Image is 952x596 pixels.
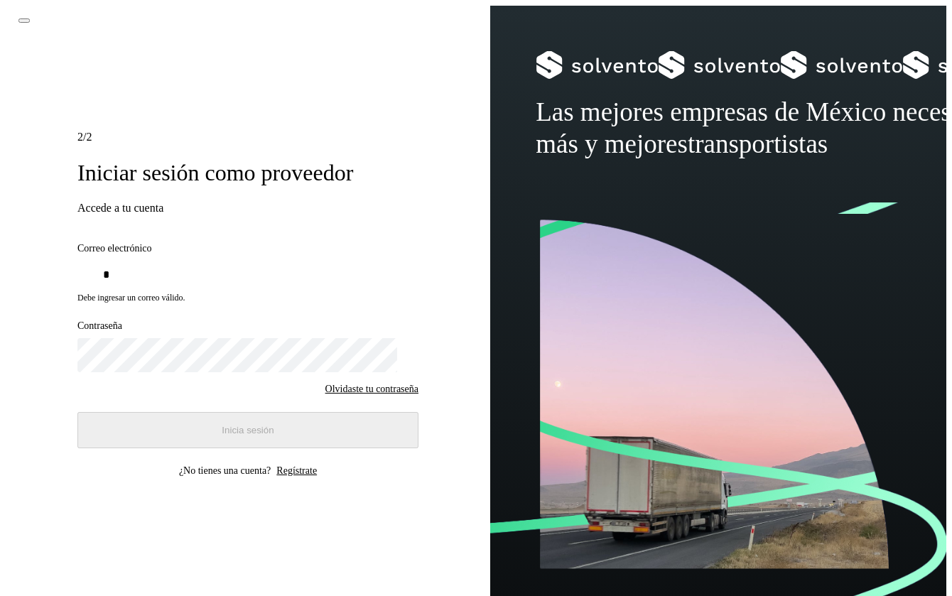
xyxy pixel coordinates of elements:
a: Regístrate [276,465,317,477]
span: transportistas [688,129,828,158]
label: Correo electrónico [77,243,418,255]
h3: Accede a tu cuenta [77,202,418,215]
span: Inicia sesión [222,425,274,435]
label: Contraseña [77,320,418,332]
div: /2 [77,131,418,143]
h1: Iniciar sesión como proveedor [77,159,418,186]
div: Debe ingresar un correo válido. [77,293,418,303]
span: 2 [77,131,83,143]
a: Olvidaste tu contraseña [325,384,418,395]
button: Inicia sesión [77,412,418,448]
p: ¿No tienes una cuenta? [179,465,271,477]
